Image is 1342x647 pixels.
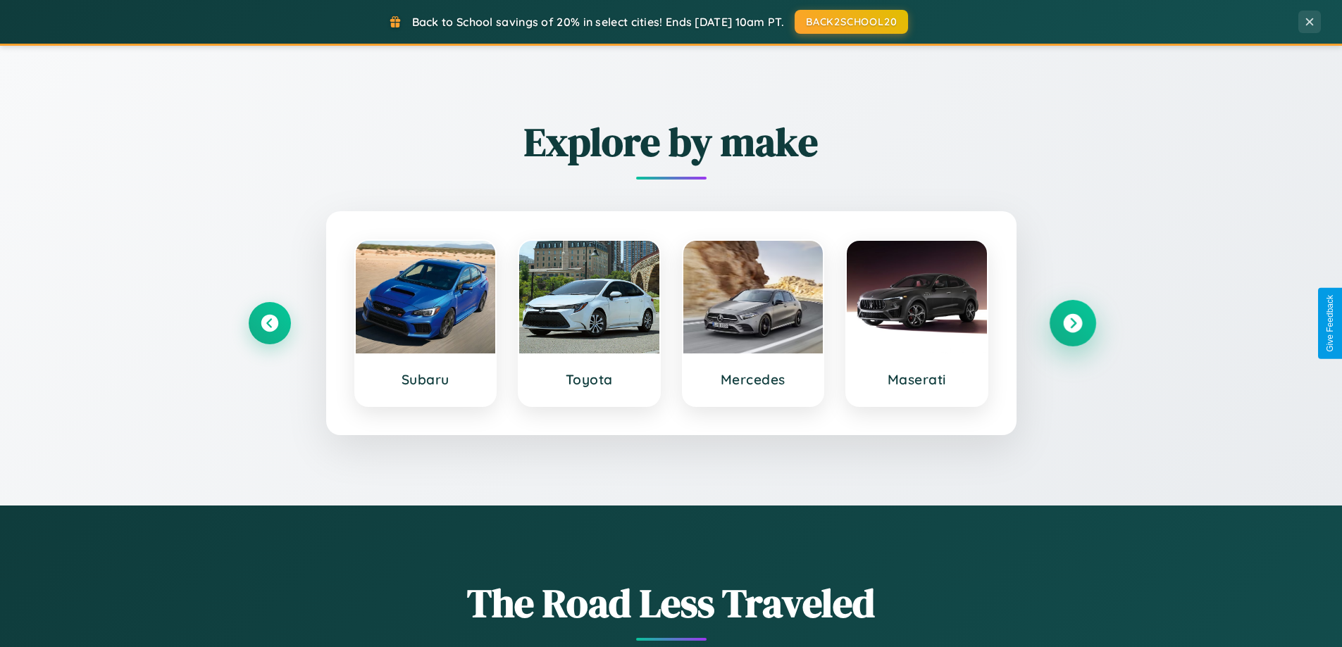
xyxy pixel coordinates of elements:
[533,371,645,388] h3: Toyota
[795,10,908,34] button: BACK2SCHOOL20
[370,371,482,388] h3: Subaru
[412,15,784,29] span: Back to School savings of 20% in select cities! Ends [DATE] 10am PT.
[861,371,973,388] h3: Maserati
[249,576,1094,630] h1: The Road Less Traveled
[1325,295,1335,352] div: Give Feedback
[697,371,809,388] h3: Mercedes
[249,115,1094,169] h2: Explore by make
